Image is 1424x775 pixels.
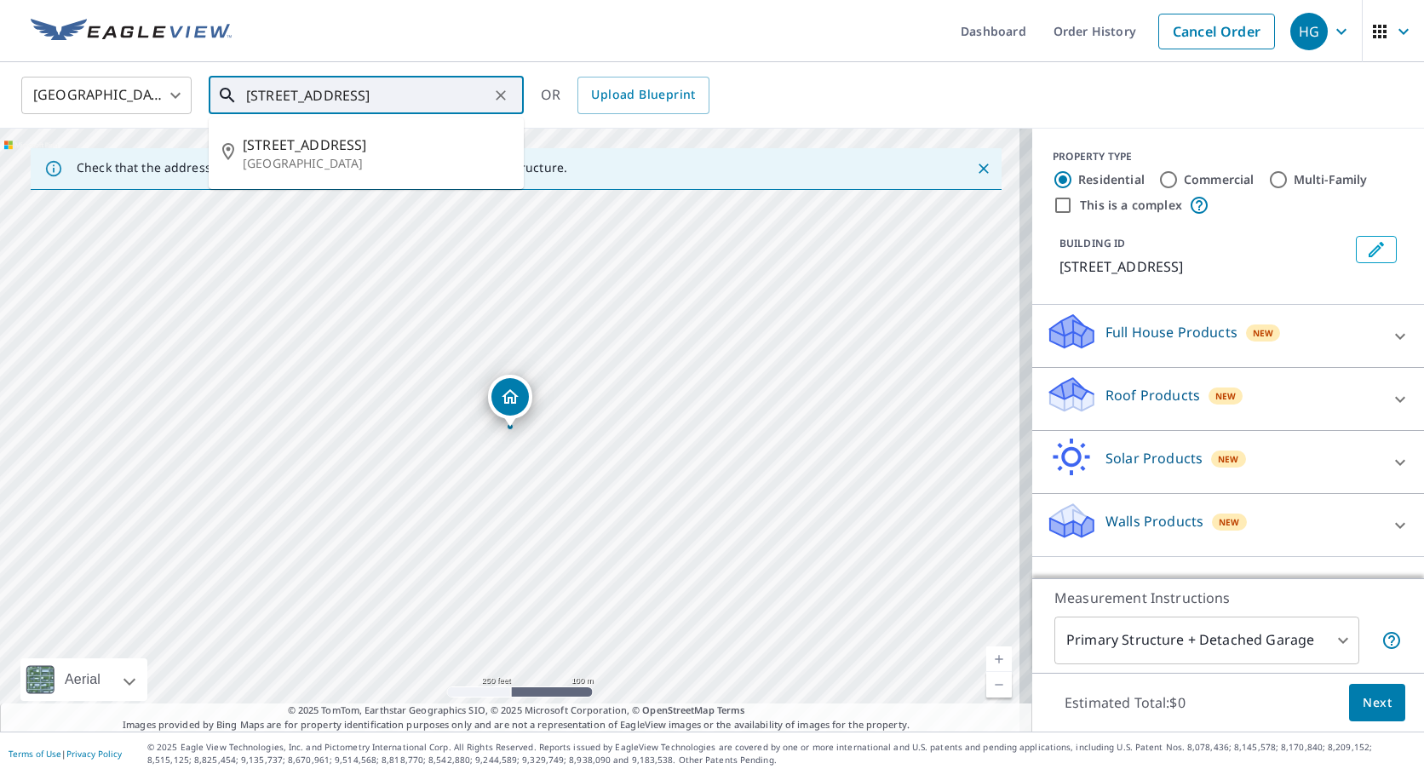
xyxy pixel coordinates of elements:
[243,155,510,172] p: [GEOGRAPHIC_DATA]
[1105,385,1200,405] p: Roof Products
[1080,197,1182,214] label: This is a complex
[488,375,532,428] div: Dropped pin, building 1, Residential property, 703 Palm Ave Daytona Beach, FL 32117
[1105,511,1203,531] p: Walls Products
[1059,236,1125,250] p: BUILDING ID
[1054,588,1402,608] p: Measurement Instructions
[1046,438,1410,486] div: Solar ProductsNew
[1105,448,1203,468] p: Solar Products
[21,72,192,119] div: [GEOGRAPHIC_DATA]
[489,83,513,107] button: Clear
[1215,389,1237,403] span: New
[1053,149,1404,164] div: PROPERTY TYPE
[642,703,714,716] a: OpenStreetMap
[986,672,1012,697] a: Current Level 17, Zoom Out
[1059,256,1349,277] p: [STREET_ADDRESS]
[77,160,567,175] p: Check that the address is accurate, then drag the marker over the correct structure.
[1158,14,1275,49] a: Cancel Order
[1046,375,1410,423] div: Roof ProductsNew
[1218,452,1239,466] span: New
[577,77,709,114] a: Upload Blueprint
[1290,13,1328,50] div: HG
[1054,617,1359,664] div: Primary Structure + Detached Garage
[246,72,489,119] input: Search by address or latitude-longitude
[1219,515,1240,529] span: New
[243,135,510,155] span: [STREET_ADDRESS]
[717,703,745,716] a: Terms
[60,658,106,701] div: Aerial
[1046,312,1410,360] div: Full House ProductsNew
[1294,171,1368,188] label: Multi-Family
[1105,322,1237,342] p: Full House Products
[9,749,122,759] p: |
[986,646,1012,672] a: Current Level 17, Zoom In
[1253,326,1274,340] span: New
[1078,171,1145,188] label: Residential
[9,748,61,760] a: Terms of Use
[147,741,1415,766] p: © 2025 Eagle View Technologies, Inc. and Pictometry International Corp. All Rights Reserved. Repo...
[541,77,709,114] div: OR
[20,658,147,701] div: Aerial
[1184,171,1255,188] label: Commercial
[1046,501,1410,549] div: Walls ProductsNew
[1051,684,1199,721] p: Estimated Total: $0
[591,84,695,106] span: Upload Blueprint
[973,158,995,180] button: Close
[31,19,232,44] img: EV Logo
[1356,236,1397,263] button: Edit building 1
[1349,684,1405,722] button: Next
[66,748,122,760] a: Privacy Policy
[1381,630,1402,651] span: Your report will include the primary structure and a detached garage if one exists.
[288,703,745,718] span: © 2025 TomTom, Earthstar Geographics SIO, © 2025 Microsoft Corporation, ©
[1363,692,1392,714] span: Next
